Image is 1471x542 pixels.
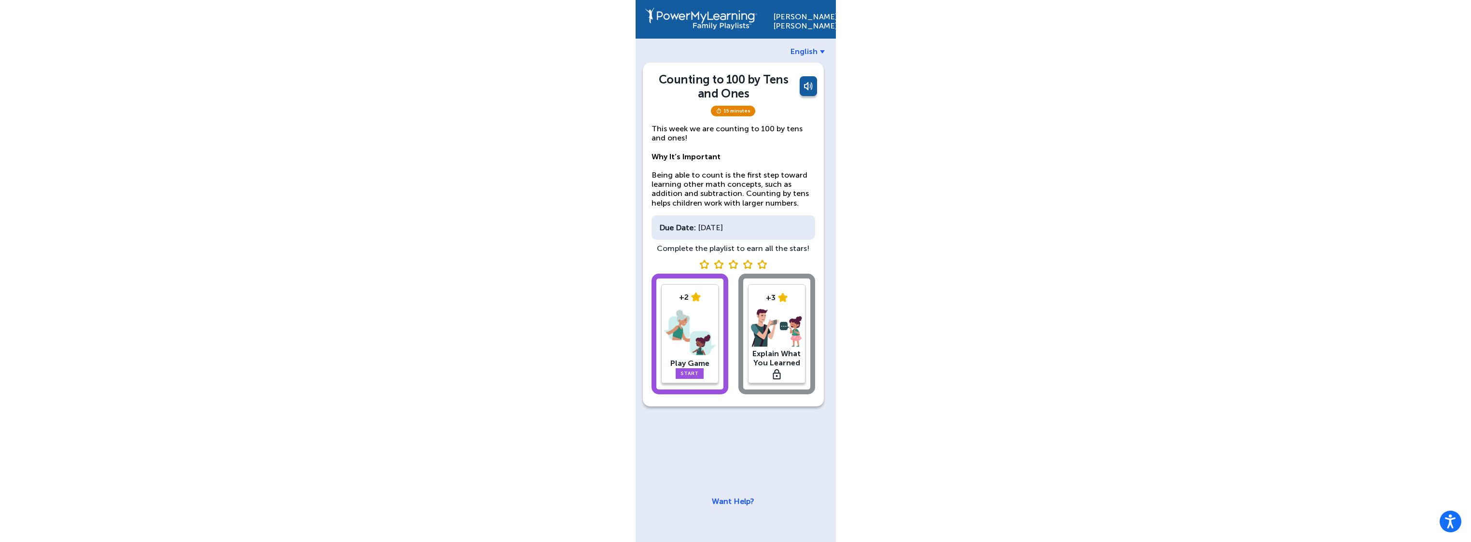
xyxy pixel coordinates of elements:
[691,292,701,302] img: star
[659,223,696,232] div: Due Date:
[714,260,723,269] img: blank star
[791,47,818,56] span: English
[664,292,716,302] div: +2
[743,260,752,269] img: blank star
[791,47,825,56] a: English
[652,244,815,253] div: Complete the playlist to earn all the stars!
[712,497,754,506] a: Want Help?
[676,368,704,379] a: Start
[773,369,781,379] img: lock.svg
[652,215,815,240] div: [DATE]
[652,152,721,161] strong: Why It’s Important
[711,106,755,116] span: 15 minutes
[664,307,716,358] img: play-game.png
[652,124,815,208] p: This week we are counting to 100 by tens and ones! Being able to count is the first step toward l...
[699,260,709,269] img: blank star
[645,7,757,29] img: PowerMyLearning Connect
[757,260,767,269] img: blank star
[652,72,796,100] div: Counting to 100 by Tens and Ones
[664,359,716,368] div: Play Game
[728,260,738,269] img: blank star
[773,7,826,30] div: [PERSON_NAME] [PERSON_NAME]
[716,108,722,114] img: timer.svg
